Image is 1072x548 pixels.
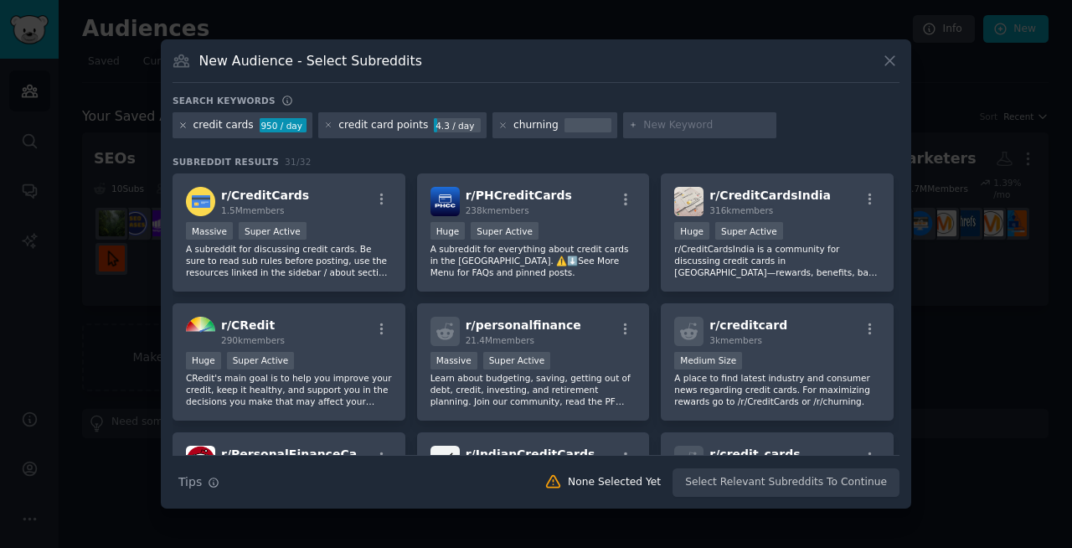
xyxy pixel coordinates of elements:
[513,118,559,133] div: churning
[674,372,880,407] p: A place to find latest industry and consumer news regarding credit cards. For maximizing rewards ...
[221,335,285,345] span: 290k members
[430,446,460,475] img: IndianCreditCards
[709,447,800,461] span: r/ credit_cards
[568,475,661,490] div: None Selected Yet
[178,473,202,491] span: Tips
[471,222,539,240] div: Super Active
[466,318,581,332] span: r/ personalfinance
[674,187,703,216] img: CreditCardsIndia
[186,243,392,278] p: A subreddit for discussing credit cards. Be sure to read sub rules before posting, use the resour...
[430,187,460,216] img: PHCreditCards
[285,157,312,167] span: 31 / 32
[643,118,770,133] input: New Keyword
[430,243,636,278] p: A subreddit for everything about credit cards in the [GEOGRAPHIC_DATA]. ⚠️⬇️See More Menu for FAQ...
[186,187,215,216] img: CreditCards
[709,335,762,345] span: 3k members
[199,52,422,70] h3: New Audience - Select Subreddits
[430,352,477,370] div: Massive
[338,118,428,133] div: credit card points
[466,447,595,461] span: r/ IndianCreditCards
[186,352,221,370] div: Huge
[466,189,572,202] span: r/ PHCreditCards
[186,317,215,346] img: CRedit
[483,352,551,370] div: Super Active
[430,372,636,407] p: Learn about budgeting, saving, getting out of debt, credit, investing, and retirement planning. J...
[239,222,307,240] div: Super Active
[466,335,534,345] span: 21.4M members
[715,222,783,240] div: Super Active
[173,468,225,497] button: Tips
[709,205,773,215] span: 316k members
[260,118,307,133] div: 950 / day
[221,205,285,215] span: 1.5M members
[674,352,742,370] div: Medium Size
[221,318,275,332] span: r/ CRedit
[186,446,215,475] img: PersonalFinanceCanada
[466,205,529,215] span: 238k members
[221,189,309,202] span: r/ CreditCards
[173,95,276,106] h3: Search keywords
[227,352,295,370] div: Super Active
[674,222,709,240] div: Huge
[674,243,880,278] p: r/CreditCardsIndia is a community for discussing credit cards in [GEOGRAPHIC_DATA]—rewards, benef...
[221,447,389,461] span: r/ PersonalFinanceCanada
[430,222,466,240] div: Huge
[193,118,254,133] div: credit cards
[186,222,233,240] div: Massive
[709,189,831,202] span: r/ CreditCardsIndia
[186,372,392,407] p: CRedit's main goal is to help you improve your credit, keep it healthy, and support you in the de...
[173,156,279,168] span: Subreddit Results
[709,318,787,332] span: r/ creditcard
[434,118,481,133] div: 4.3 / day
